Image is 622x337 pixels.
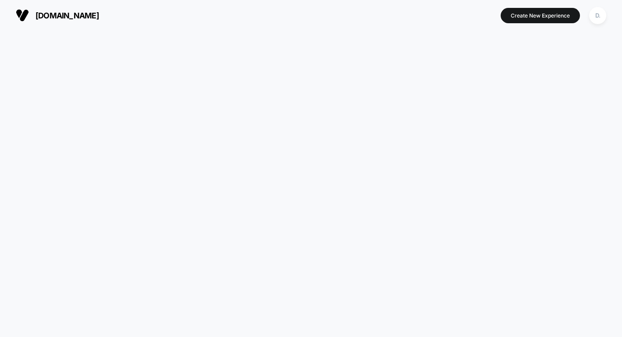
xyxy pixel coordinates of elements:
[35,11,99,20] span: [DOMAIN_NAME]
[16,9,29,22] img: Visually logo
[13,8,102,22] button: [DOMAIN_NAME]
[589,7,606,24] div: D.
[501,8,580,23] button: Create New Experience
[587,7,609,25] button: D.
